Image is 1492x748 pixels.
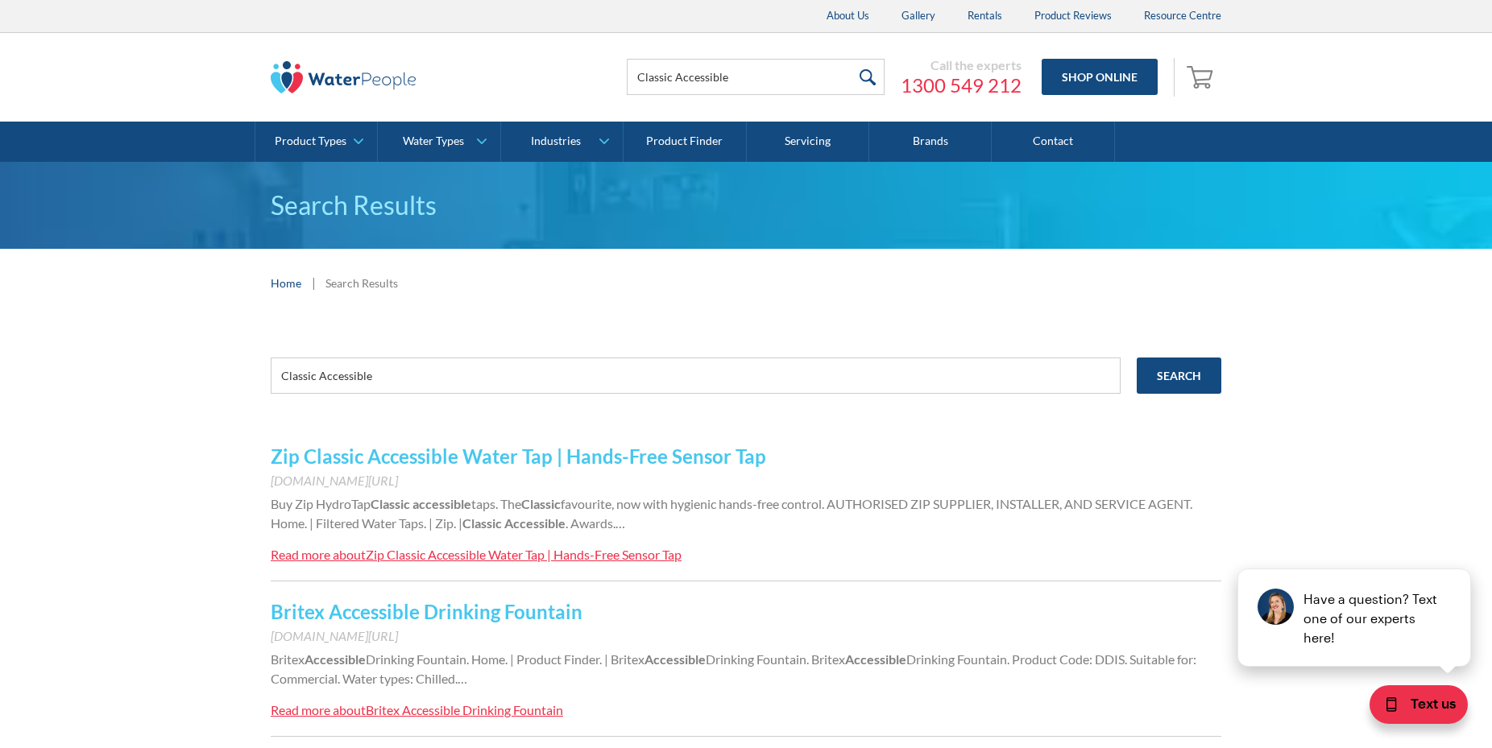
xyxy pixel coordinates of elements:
[458,671,467,686] span: …
[325,275,398,291] div: Search Results
[1331,667,1492,748] iframe: podium webchat widget bubble
[271,600,582,623] a: Britex Accessible Drinking Fountain
[869,122,992,162] a: Brands
[271,186,1221,225] h1: Search Results
[901,73,1022,97] a: 1300 549 212
[615,515,625,531] span: …
[403,134,464,148] div: Water Types
[271,626,1221,646] div: [DOMAIN_NAME][URL]
[271,545,682,564] a: Read more aboutZip Classic Accessible Water Tap | Hands-Free Sensor Tap
[271,275,301,291] a: Home
[271,651,305,667] span: Britex
[371,496,410,511] strong: Classic
[275,134,346,148] div: Product Types
[462,515,502,531] strong: Classic
[992,122,1114,162] a: Contact
[366,547,682,562] div: Zip Classic Accessible Water Tap | Hands-Free Sensor Tap
[1137,357,1221,394] input: Search
[627,59,885,95] input: Search products
[271,547,366,562] div: Read more about
[845,651,906,667] strong: Accessible
[271,471,1221,490] div: [DOMAIN_NAME][URL]
[521,496,561,511] strong: Classic
[747,122,869,162] a: Servicing
[271,651,1196,686] span: Drinking Fountain. Product Code: DDIS. Suitable for: Commercial. Water types: Chilled.
[366,702,563,717] div: Britex Accessible Drinking Fountain
[378,122,499,162] a: Water Types
[471,496,521,511] span: taps. The
[255,122,377,162] a: Product Types
[644,651,706,667] strong: Accessible
[504,515,566,531] strong: Accessible
[305,651,366,667] strong: Accessible
[901,57,1022,73] div: Call the experts
[1218,494,1492,688] iframe: podium webchat widget prompt
[412,496,471,511] strong: accessible
[271,700,563,720] a: Read more aboutBritex Accessible Drinking Fountain
[706,651,845,667] span: Drinking Fountain. Britex
[309,273,317,292] div: |
[1042,59,1158,95] a: Shop Online
[1183,58,1221,97] a: Open empty cart
[566,515,615,531] span: . Awards.
[531,134,581,148] div: Industries
[501,122,623,162] a: Industries
[271,496,1192,531] span: favourite, now with hygienic hands-free control. AUTHORISED ZIP SUPPLIER, INSTALLER, AND SERVICE ...
[271,496,371,511] span: Buy Zip HydroTap
[271,444,766,468] a: Zip Classic Accessible Water Tap | Hands-Free Sensor Tap
[366,651,644,667] span: Drinking Fountain. Home. | Product Finder. | Britex
[271,357,1121,394] input: e.g. chilled water cooler
[624,122,746,162] a: Product Finder
[271,61,416,93] img: The Water People
[271,702,366,717] div: Read more about
[1187,64,1217,89] img: shopping cart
